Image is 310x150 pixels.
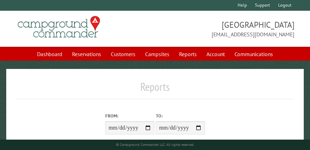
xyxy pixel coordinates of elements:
a: Reservations [68,47,105,61]
label: From: [105,113,154,119]
a: Reports [175,47,201,61]
label: To: [156,113,205,119]
a: Communications [230,47,277,61]
a: Customers [107,47,140,61]
a: Campsites [141,47,174,61]
a: Dashboard [33,47,67,61]
span: [GEOGRAPHIC_DATA] [EMAIL_ADDRESS][DOMAIN_NAME] [155,19,295,38]
small: © Campground Commander LLC. All rights reserved. [116,142,194,147]
h1: Reports [16,80,295,99]
a: Account [202,47,229,61]
img: Campground Commander [16,14,102,41]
